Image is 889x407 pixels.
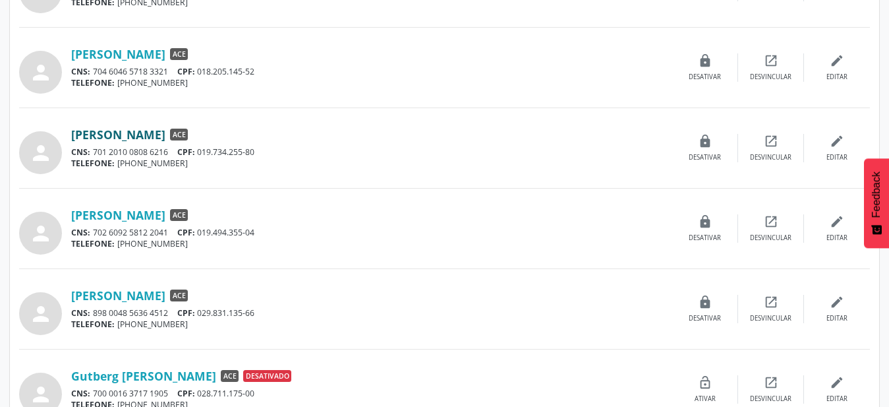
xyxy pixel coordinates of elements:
div: Ativar [695,394,716,404]
span: CNS: [71,388,90,399]
div: Desvincular [750,73,791,82]
a: [PERSON_NAME] [71,288,165,303]
i: lock [698,214,712,229]
span: CPF: [177,388,195,399]
i: person [29,141,53,165]
i: person [29,302,53,326]
i: open_in_new [764,295,778,309]
a: Gutberg [PERSON_NAME] [71,369,216,383]
span: Desativado [243,370,291,382]
a: [PERSON_NAME] [71,127,165,142]
div: Desvincular [750,234,791,243]
div: Desativar [689,73,721,82]
span: TELEFONE: [71,158,115,169]
i: open_in_new [764,214,778,229]
div: Desativar [689,314,721,323]
span: Feedback [871,172,882,218]
i: open_in_new [764,53,778,68]
div: [PHONE_NUMBER] [71,158,672,169]
span: CNS: [71,227,90,238]
i: open_in_new [764,134,778,148]
div: 702 6092 5812 2041 019.494.355-04 [71,227,672,238]
span: TELEFONE: [71,238,115,249]
button: Feedback - Mostrar pesquisa [864,158,889,248]
span: ACE [170,209,188,221]
div: Editar [826,394,847,404]
i: person [29,61,53,84]
div: 701 2010 0808 6216 019.734.255-80 [71,146,672,158]
div: [PHONE_NUMBER] [71,77,672,88]
div: Desvincular [750,394,791,404]
div: Desvincular [750,314,791,323]
span: CPF: [177,66,195,77]
i: lock [698,134,712,148]
span: TELEFONE: [71,319,115,330]
span: CNS: [71,66,90,77]
div: Editar [826,153,847,162]
i: lock [698,53,712,68]
div: 898 0048 5636 4512 029.831.135-66 [71,307,672,319]
div: Desativar [689,153,721,162]
div: Desvincular [750,153,791,162]
div: Editar [826,234,847,243]
span: ACE [170,290,188,301]
i: open_in_new [764,375,778,390]
span: CNS: [71,307,90,319]
i: edit [830,295,844,309]
span: CNS: [71,146,90,158]
span: CPF: [177,307,195,319]
div: Editar [826,314,847,323]
span: CPF: [177,146,195,158]
i: person [29,383,53,406]
span: TELEFONE: [71,77,115,88]
i: lock [698,295,712,309]
i: edit [830,134,844,148]
div: [PHONE_NUMBER] [71,238,672,249]
span: ACE [170,129,188,141]
div: [PHONE_NUMBER] [71,319,672,330]
i: edit [830,53,844,68]
a: [PERSON_NAME] [71,208,165,222]
span: ACE [170,48,188,60]
span: CPF: [177,227,195,238]
i: lock_open [698,375,712,390]
div: 704 6046 5718 3321 018.205.145-52 [71,66,672,77]
div: 700 0016 3717 1905 028.711.175-00 [71,388,672,399]
i: edit [830,214,844,229]
span: ACE [221,370,239,382]
i: edit [830,375,844,390]
div: Desativar [689,234,721,243]
i: person [29,222,53,245]
div: Editar [826,73,847,82]
a: [PERSON_NAME] [71,47,165,61]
